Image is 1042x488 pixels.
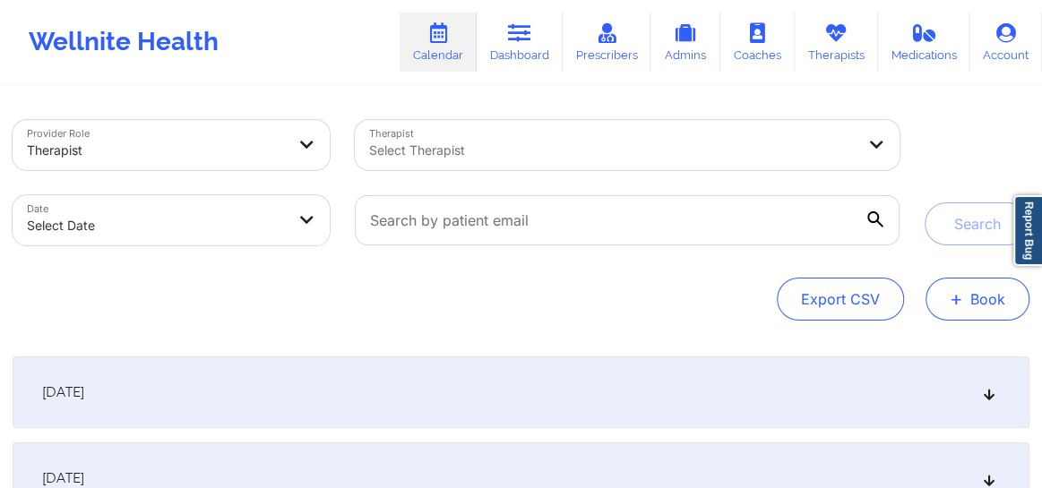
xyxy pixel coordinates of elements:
[925,202,1029,245] button: Search
[27,131,285,170] div: Therapist
[969,13,1042,72] a: Account
[795,13,878,72] a: Therapists
[42,383,84,401] span: [DATE]
[777,278,904,321] button: Export CSV
[1013,195,1042,266] a: Report Bug
[950,294,963,304] span: +
[926,278,1029,321] button: +Book
[650,13,720,72] a: Admins
[878,13,970,72] a: Medications
[563,13,651,72] a: Prescribers
[400,13,477,72] a: Calendar
[27,206,285,245] div: Select Date
[355,195,900,245] input: Search by patient email
[477,13,563,72] a: Dashboard
[720,13,795,72] a: Coaches
[42,469,84,487] span: [DATE]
